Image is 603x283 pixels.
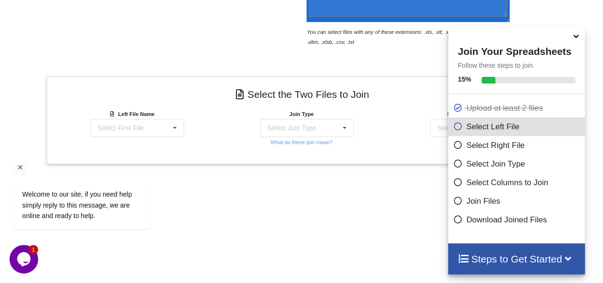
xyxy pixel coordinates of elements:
p: Select Join Type [453,158,583,170]
b: 15 % [458,75,471,83]
p: Upload at least 2 files [453,102,583,114]
p: Download Joined Files [453,214,583,226]
h4: Select the Two Files to Join [54,84,549,105]
span: Welcome to our site, if you need help simply reply to this message, we are online and ready to help. [13,95,123,125]
p: Select Columns to Join [453,177,583,189]
b: Join Type [289,111,314,117]
i: You can select files with any of these extensions: .xls, .xlt, .xlm, .xlsx, .xlsm, .xltx, .xltm, ... [307,29,497,45]
small: What do these join mean? [270,139,332,145]
p: Select Left File [453,121,583,133]
p: Select Right File [453,139,583,151]
b: Right File Name [447,111,495,117]
div: Select Second File [437,125,493,131]
p: Follow these steps to join [448,61,585,70]
div: Select Join Type [267,125,316,131]
p: Join Files [453,195,583,207]
iframe: chat widget [10,95,181,240]
iframe: chat widget [10,245,40,273]
h4: Join Your Spreadsheets [448,43,585,57]
h4: Steps to Get Started [458,253,575,265]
